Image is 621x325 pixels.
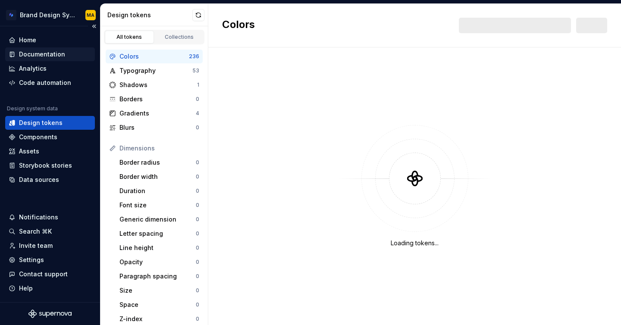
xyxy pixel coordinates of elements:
[19,133,57,141] div: Components
[196,202,199,209] div: 0
[119,201,196,209] div: Font size
[19,213,58,222] div: Notifications
[196,96,199,103] div: 0
[116,198,203,212] a: Font size0
[5,159,95,172] a: Storybook stories
[5,47,95,61] a: Documentation
[116,212,203,226] a: Generic dimension0
[19,119,63,127] div: Design tokens
[196,173,199,180] div: 0
[5,239,95,253] a: Invite team
[222,18,255,33] h2: Colors
[106,92,203,106] a: Borders0
[19,161,72,170] div: Storybook stories
[119,95,196,103] div: Borders
[19,147,39,156] div: Assets
[196,287,199,294] div: 0
[196,159,199,166] div: 0
[119,109,196,118] div: Gradients
[196,216,199,223] div: 0
[6,10,16,20] img: d4286e81-bf2d-465c-b469-1298f2b8eabd.png
[28,309,72,318] svg: Supernova Logo
[108,34,151,41] div: All tokens
[7,105,58,112] div: Design system data
[5,62,95,75] a: Analytics
[119,286,196,295] div: Size
[106,106,203,120] a: Gradients4
[119,52,189,61] div: Colors
[119,300,196,309] div: Space
[119,158,196,167] div: Border radius
[19,175,59,184] div: Data sources
[116,170,203,184] a: Border width0
[158,34,201,41] div: Collections
[196,124,199,131] div: 0
[88,20,100,32] button: Collapse sidebar
[5,210,95,224] button: Notifications
[391,239,439,247] div: Loading tokens...
[107,11,192,19] div: Design tokens
[196,110,199,117] div: 4
[20,11,75,19] div: Brand Design System
[119,123,196,132] div: Blurs
[106,121,203,134] a: Blurs0
[116,284,203,297] a: Size0
[87,12,94,19] div: MA
[196,187,199,194] div: 0
[119,315,196,323] div: Z-index
[189,53,199,60] div: 236
[119,229,196,238] div: Letter spacing
[5,267,95,281] button: Contact support
[116,269,203,283] a: Paragraph spacing0
[5,116,95,130] a: Design tokens
[116,156,203,169] a: Border radius0
[106,78,203,92] a: Shadows1
[19,227,52,236] div: Search ⌘K
[19,256,44,264] div: Settings
[5,281,95,295] button: Help
[192,67,199,74] div: 53
[196,316,199,322] div: 0
[116,184,203,198] a: Duration0
[5,130,95,144] a: Components
[196,301,199,308] div: 0
[116,255,203,269] a: Opacity0
[119,81,197,89] div: Shadows
[197,81,199,88] div: 1
[116,298,203,312] a: Space0
[5,144,95,158] a: Assets
[196,259,199,266] div: 0
[19,241,53,250] div: Invite team
[5,33,95,47] a: Home
[2,6,98,24] button: Brand Design SystemMA
[5,253,95,267] a: Settings
[19,78,71,87] div: Code automation
[119,66,192,75] div: Typography
[119,144,199,153] div: Dimensions
[119,244,196,252] div: Line height
[19,64,47,73] div: Analytics
[119,272,196,281] div: Paragraph spacing
[19,270,68,278] div: Contact support
[196,244,199,251] div: 0
[119,258,196,266] div: Opacity
[106,64,203,78] a: Typography53
[119,187,196,195] div: Duration
[116,241,203,255] a: Line height0
[196,273,199,280] div: 0
[19,50,65,59] div: Documentation
[19,284,33,293] div: Help
[119,215,196,224] div: Generic dimension
[5,225,95,238] button: Search ⌘K
[196,230,199,237] div: 0
[116,227,203,241] a: Letter spacing0
[5,76,95,90] a: Code automation
[119,172,196,181] div: Border width
[19,36,36,44] div: Home
[106,50,203,63] a: Colors236
[5,173,95,187] a: Data sources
